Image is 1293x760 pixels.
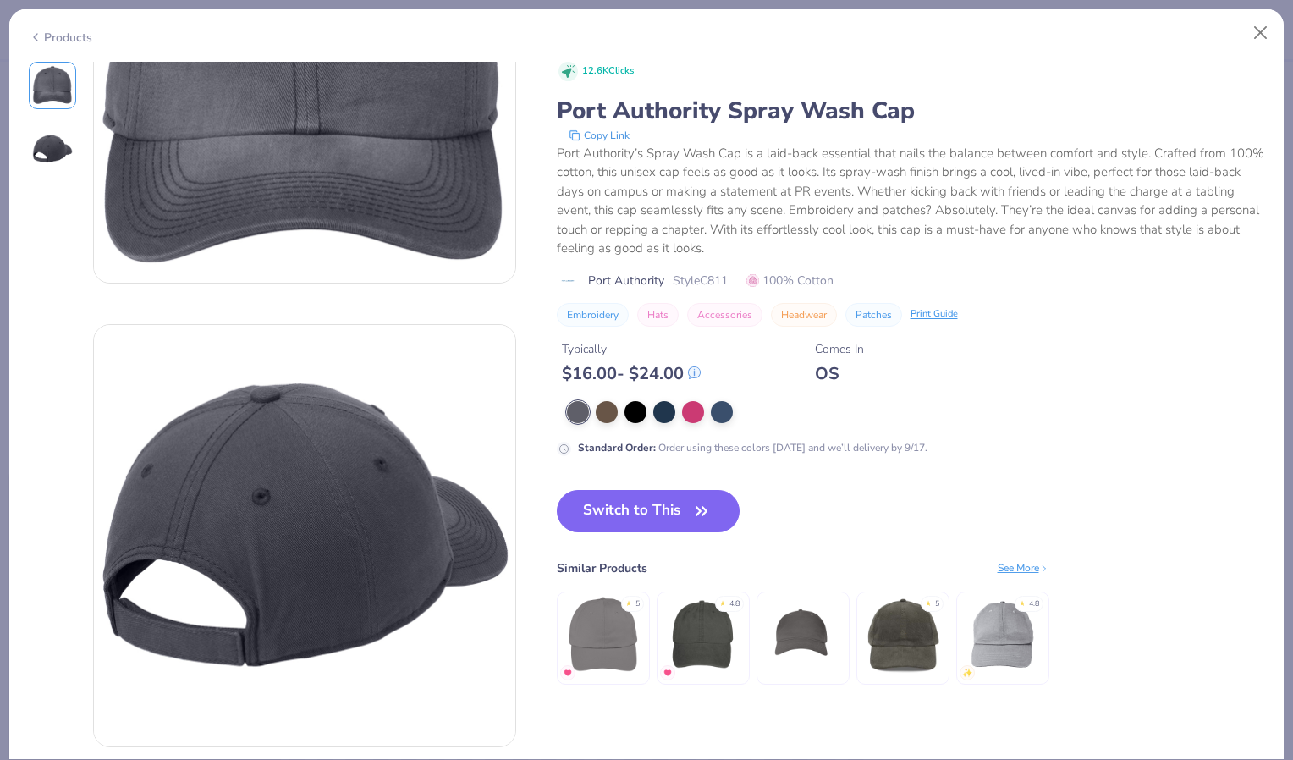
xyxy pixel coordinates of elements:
[935,598,939,610] div: 5
[663,668,673,678] img: MostFav.gif
[729,598,740,610] div: 4.8
[578,440,927,455] div: Order using these colors [DATE] and we’ll delivery by 9/17.
[578,441,656,454] strong: Standard Order :
[32,65,73,106] img: Front
[564,127,635,144] button: copy to clipboard
[815,363,864,384] div: OS
[563,668,573,678] img: MostFav.gif
[563,594,643,675] img: Big Accessories 6-Panel Twill Unstructured Cap
[557,95,1265,127] div: Port Authority Spray Wash Cap
[94,325,515,746] img: Back
[845,303,902,327] button: Patches
[962,594,1043,675] img: Big Accessories 6-Panel Brushed Twill Unstructured Cap
[1245,17,1277,49] button: Close
[815,340,864,358] div: Comes In
[637,303,679,327] button: Hats
[557,303,629,327] button: Embroidery
[562,340,701,358] div: Typically
[962,668,972,678] img: newest.gif
[673,272,728,289] span: Style C811
[1029,598,1039,610] div: 4.8
[582,64,634,79] span: 12.6K Clicks
[719,598,726,605] div: ★
[635,598,640,610] div: 5
[687,303,762,327] button: Accessories
[925,598,932,605] div: ★
[557,559,647,577] div: Similar Products
[746,272,834,289] span: 100% Cotton
[557,144,1265,258] div: Port Authority’s Spray Wash Cap is a laid-back essential that nails the balance between comfort a...
[862,594,943,675] img: Big Accessories Corduroy Cap
[588,272,664,289] span: Port Authority
[1019,598,1026,605] div: ★
[29,29,92,47] div: Products
[998,560,1049,576] div: See More
[625,598,632,605] div: ★
[557,490,740,532] button: Switch to This
[557,274,580,288] img: brand logo
[762,594,843,675] img: Econscious Twill 5-Panel Unstructured Hat
[562,363,701,384] div: $ 16.00 - $ 24.00
[911,307,958,322] div: Print Guide
[32,129,73,170] img: Back
[771,303,837,327] button: Headwear
[663,594,743,675] img: Adams Optimum Pigment Dyed-Cap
